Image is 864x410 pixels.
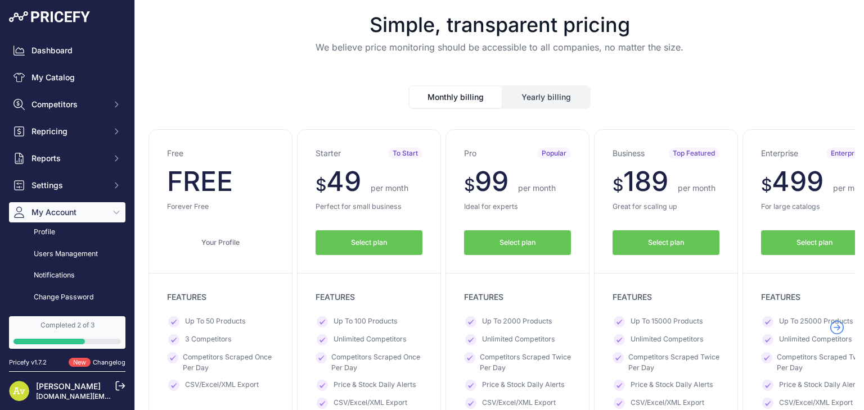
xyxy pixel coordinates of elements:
span: Competitors Scraped Once Per Day [183,352,274,373]
span: My Account [31,207,105,218]
button: Yearly billing [503,86,589,108]
span: Up To 25000 Products [779,316,853,327]
a: Billing [9,309,125,329]
span: Unlimited Competitors [334,334,407,345]
p: FEATURES [464,291,571,303]
button: Repricing [9,121,125,142]
span: Price & Stock Daily Alerts [482,380,565,391]
span: Price & Stock Daily Alerts [779,380,862,391]
p: Forever Free [167,202,274,212]
span: CSV/Excel/XML Export [482,398,556,409]
a: Changelog [93,358,125,366]
div: Completed 2 of 3 [13,321,121,330]
span: 99 [475,165,508,198]
span: FREE [167,165,233,198]
p: Perfect for small business [316,202,422,212]
span: Reports [31,153,105,164]
span: Price & Stock Daily Alerts [334,380,416,391]
span: Select plan [499,238,535,248]
span: CSV/Excel/XML Export [779,398,853,409]
span: per month [518,183,556,193]
h3: Pro [464,148,476,159]
p: FEATURES [613,291,719,303]
h3: Enterprise [761,148,798,159]
div: Pricefy v1.7.2 [9,358,47,367]
span: per month [678,183,715,193]
h3: Business [613,148,645,159]
button: Reports [9,148,125,168]
span: Competitors [31,99,105,110]
a: Profile [9,222,125,242]
span: Up To 2000 Products [482,316,552,327]
span: CSV/Excel/XML Export [334,398,407,409]
p: We believe price monitoring should be accessible to all companies, no matter the size. [144,40,855,54]
span: 499 [772,165,823,198]
button: Select plan [613,230,719,256]
a: Change Password [9,288,125,307]
span: Up To 15000 Products [631,316,703,327]
a: My Catalog [9,67,125,88]
span: 3 Competitors [185,334,232,345]
span: per month [371,183,408,193]
a: [PERSON_NAME] [36,381,101,391]
a: Dashboard [9,40,125,61]
span: Select plan [648,238,684,248]
span: CSV/Excel/XML Export [185,380,259,391]
a: [DOMAIN_NAME][EMAIL_ADDRESS][DOMAIN_NAME] [36,392,210,400]
span: Competitors Scraped Once Per Day [331,352,422,373]
p: FEATURES [167,291,274,303]
button: Settings [9,175,125,195]
span: Competitors Scraped Twice Per Day [628,352,719,373]
a: Completed 2 of 3 [9,316,125,349]
button: Monthly billing [409,86,502,108]
a: Your Profile [167,230,274,256]
button: Select plan [464,230,571,256]
span: Popular [537,148,571,159]
button: Competitors [9,94,125,115]
span: $ [316,175,326,195]
button: Select plan [316,230,422,256]
p: FEATURES [316,291,422,303]
span: $ [761,175,772,195]
span: 49 [326,165,361,198]
span: New [69,358,91,367]
a: Notifications [9,266,125,285]
a: Users Management [9,244,125,264]
span: Settings [31,180,105,191]
span: Select plan [351,238,387,248]
span: To Start [388,148,422,159]
span: Select plan [796,238,832,248]
span: Up To 100 Products [334,316,398,327]
span: Up To 50 Products [185,316,246,327]
img: Pricefy Logo [9,11,90,22]
span: $ [613,175,623,195]
span: Price & Stock Daily Alerts [631,380,713,391]
span: CSV/Excel/XML Export [631,398,704,409]
span: $ [464,175,475,195]
span: Competitors Scraped Twice Per Day [480,352,571,373]
span: Unlimited Competitors [482,334,555,345]
span: 189 [623,165,668,198]
h3: Free [167,148,183,159]
span: Top Featured [668,148,719,159]
h3: Starter [316,148,341,159]
h1: Simple, transparent pricing [144,13,855,36]
span: Unlimited Competitors [779,334,852,345]
span: Repricing [31,126,105,137]
p: Ideal for experts [464,202,571,212]
p: Great for scaling up [613,202,719,212]
button: My Account [9,202,125,222]
span: Unlimited Competitors [631,334,704,345]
